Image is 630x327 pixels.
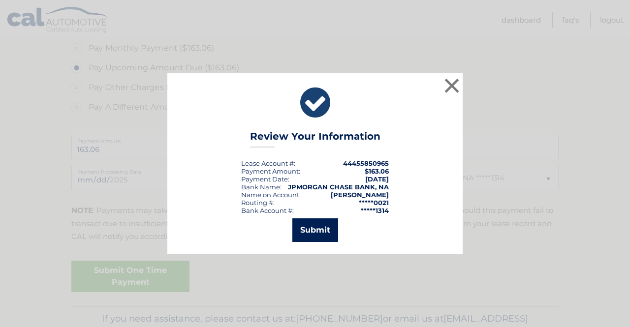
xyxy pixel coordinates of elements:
div: Name on Account: [241,191,301,199]
div: Bank Name: [241,183,282,191]
strong: 44455850965 [343,159,389,167]
div: Payment Amount: [241,167,300,175]
strong: [PERSON_NAME] [331,191,389,199]
div: Lease Account #: [241,159,295,167]
div: : [241,175,289,183]
strong: JPMORGAN CHASE BANK, NA [288,183,389,191]
div: Bank Account #: [241,207,294,214]
div: Routing #: [241,199,275,207]
span: $163.06 [365,167,389,175]
span: [DATE] [365,175,389,183]
button: × [442,76,462,95]
span: Payment Date [241,175,288,183]
h3: Review Your Information [250,130,380,148]
button: Submit [292,218,338,242]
